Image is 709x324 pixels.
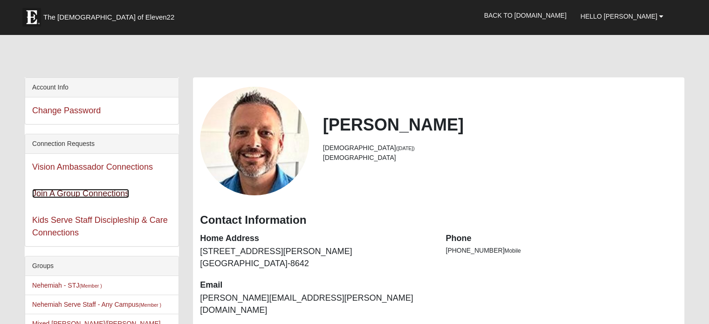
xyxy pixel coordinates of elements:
a: The [DEMOGRAPHIC_DATA] of Eleven22 [18,3,204,27]
a: Kids Serve Staff Discipleship & Care Connections [32,215,168,237]
dd: [STREET_ADDRESS][PERSON_NAME] [GEOGRAPHIC_DATA]-8642 [200,246,432,269]
a: Join A Group Connections [32,189,129,198]
a: Back to [DOMAIN_NAME] [477,4,573,27]
span: The [DEMOGRAPHIC_DATA] of Eleven22 [43,13,174,22]
img: Eleven22 logo [22,8,41,27]
dd: [PERSON_NAME][EMAIL_ADDRESS][PERSON_NAME][DOMAIN_NAME] [200,292,432,316]
div: Groups [25,256,179,276]
a: Vision Ambassador Connections [32,162,153,172]
a: Change Password [32,106,101,115]
h2: [PERSON_NAME] [323,115,677,135]
li: [DEMOGRAPHIC_DATA] [323,153,677,163]
a: View Fullsize Photo [200,87,309,195]
span: Mobile [504,248,521,254]
div: Account Info [25,78,179,97]
dt: Phone [446,233,677,245]
dt: Email [200,279,432,291]
h3: Contact Information [200,214,677,227]
small: (Member ) [139,302,161,308]
li: [DEMOGRAPHIC_DATA] [323,143,677,153]
a: Hello [PERSON_NAME] [573,5,670,28]
li: [PHONE_NUMBER] [446,246,677,255]
div: Connection Requests [25,134,179,154]
small: ([DATE]) [396,145,414,151]
span: Hello [PERSON_NAME] [580,13,657,20]
dt: Home Address [200,233,432,245]
small: (Member ) [79,283,102,289]
a: Nehemiah - STJ(Member ) [32,282,102,289]
a: Nehemiah Serve Staff - Any Campus(Member ) [32,301,161,308]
